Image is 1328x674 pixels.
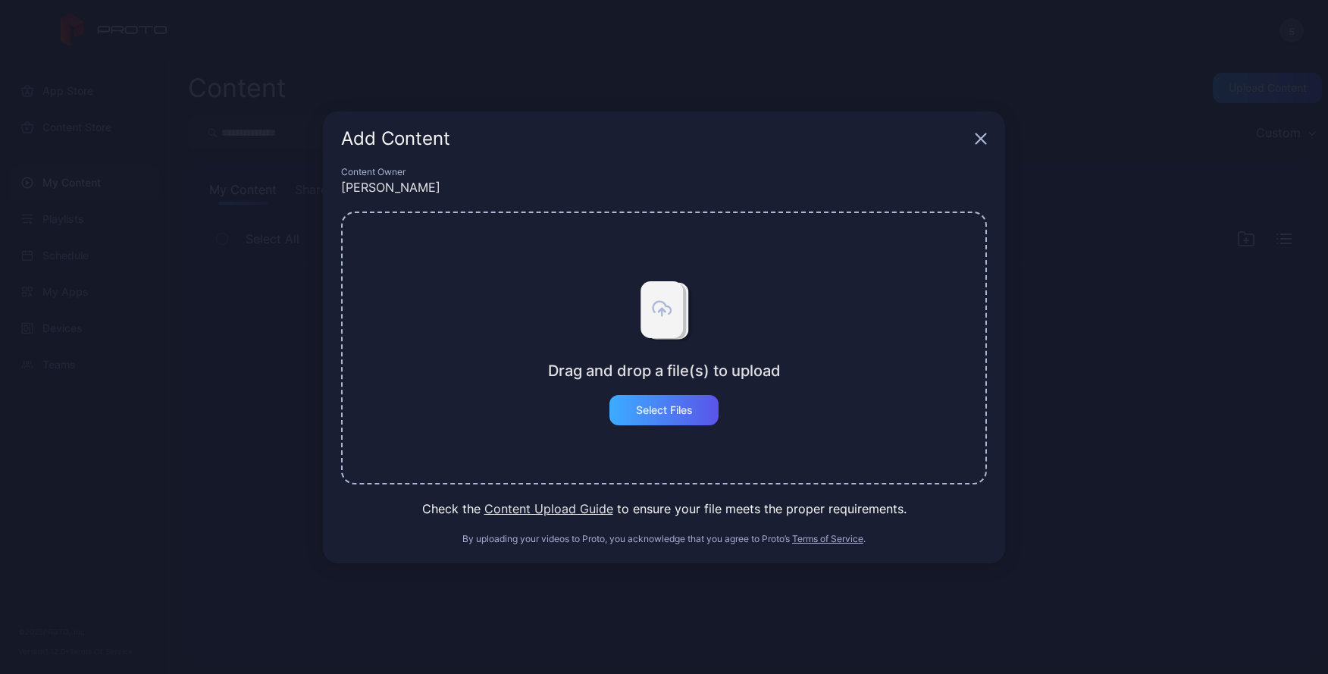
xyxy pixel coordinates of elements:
[484,500,613,518] button: Content Upload Guide
[609,395,719,425] button: Select Files
[636,404,693,416] div: Select Files
[341,533,987,545] div: By uploading your videos to Proto, you acknowledge that you agree to Proto’s .
[548,362,781,380] div: Drag and drop a file(s) to upload
[341,500,987,518] div: Check the to ensure your file meets the proper requirements.
[341,178,987,196] div: [PERSON_NAME]
[341,130,969,148] div: Add Content
[341,166,987,178] div: Content Owner
[792,533,863,545] button: Terms of Service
